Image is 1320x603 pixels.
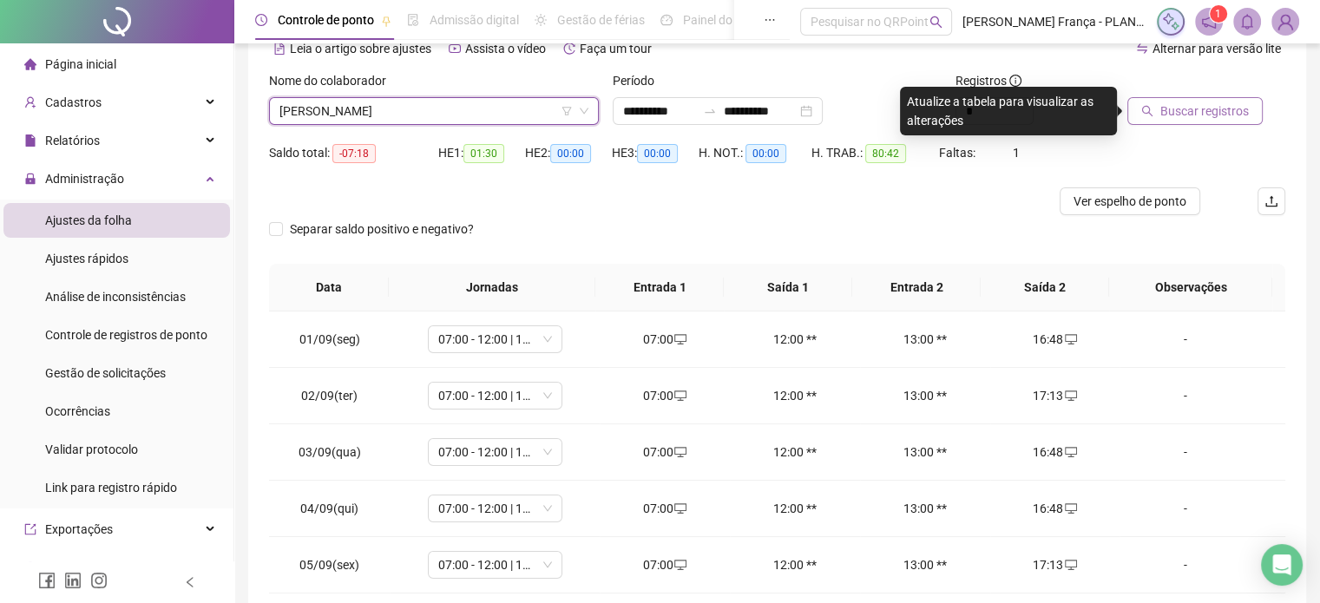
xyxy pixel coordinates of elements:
img: 87238 [1272,9,1298,35]
div: 07:00 [614,386,716,405]
span: Relatórios [45,134,100,147]
span: 00:00 [637,144,678,163]
div: 07:00 [614,330,716,349]
span: pushpin [381,16,391,26]
th: Data [269,264,389,311]
span: desktop [673,559,686,571]
span: 00:00 [745,144,786,163]
span: 00:00 [550,144,591,163]
label: Nome do colaborador [269,71,397,90]
span: Ajustes da folha [45,213,132,227]
span: Ver espelho de ponto [1074,192,1186,211]
div: HE 3: [612,143,699,163]
span: lock [24,173,36,185]
span: Assista o vídeo [465,42,546,56]
span: 04/09(qui) [300,501,358,515]
span: bell [1239,14,1255,29]
div: HE 1: [438,143,525,163]
span: Análise de inconsistências [45,290,186,304]
button: Ver espelho de ponto [1060,187,1200,215]
img: sparkle-icon.fc2bf0ac1784a2077858766a79e2daf3.svg [1161,12,1180,31]
span: to [703,104,717,118]
span: Link para registro rápido [45,481,177,495]
span: swap-right [703,104,717,118]
th: Entrada 2 [852,264,981,311]
div: Atualize a tabela para visualizar as alterações [900,87,1117,135]
span: notification [1201,14,1217,29]
span: Faça um tour [580,42,652,56]
span: 01:30 [463,144,504,163]
span: instagram [90,572,108,589]
span: desktop [1063,559,1077,571]
span: 01/09(seg) [299,332,360,346]
span: Registros [956,71,1021,90]
span: -07:18 [332,144,376,163]
span: Alternar para versão lite [1153,42,1281,56]
th: Observações [1109,264,1272,311]
span: 03/09(qua) [299,445,361,459]
span: Leia o artigo sobre ajustes [290,42,431,56]
div: 07:00 [614,499,716,518]
div: 07:00 [614,555,716,574]
div: H. TRAB.: [811,143,938,163]
span: swap [1136,43,1148,55]
span: Admissão digital [430,13,519,27]
span: desktop [1063,446,1077,458]
span: 02/09(ter) [301,389,358,403]
span: desktop [673,502,686,515]
div: - [1133,442,1236,462]
span: left [184,576,196,588]
span: export [24,523,36,535]
span: down [579,106,589,116]
span: Validar protocolo [45,442,138,456]
span: Painel do DP [683,13,751,27]
span: desktop [673,333,686,345]
span: 07:00 - 12:00 | 13:00 - 16:48 [438,383,552,409]
span: facebook [38,572,56,589]
span: Controle de ponto [278,13,374,27]
span: file-text [273,43,286,55]
div: - [1133,386,1236,405]
th: Saída 1 [724,264,852,311]
button: Buscar registros [1127,97,1263,125]
span: Cadastros [45,95,102,109]
span: ellipsis [764,14,776,26]
div: 16:48 [1004,499,1107,518]
span: linkedin [64,572,82,589]
span: desktop [1063,333,1077,345]
label: Período [613,71,666,90]
span: youtube [449,43,461,55]
span: home [24,58,36,70]
span: Ocorrências [45,404,110,418]
span: 07:00 - 12:00 | 13:00 - 16:48 [438,439,552,465]
span: 07:00 - 12:00 | 13:00 - 16:48 [438,552,552,578]
span: 07:00 - 12:00 | 13:00 - 16:48 [438,495,552,521]
span: 1 [1215,8,1221,20]
div: Saldo total: [269,143,438,163]
span: desktop [1063,390,1077,402]
span: search [1141,105,1153,117]
span: Gestão de solicitações [45,366,166,380]
div: Open Intercom Messenger [1261,544,1303,586]
span: Gestão de férias [557,13,645,27]
div: HE 2: [525,143,612,163]
th: Saída 2 [981,264,1109,311]
sup: 1 [1210,5,1227,23]
div: - [1133,499,1236,518]
span: desktop [673,446,686,458]
th: Jornadas [389,264,595,311]
span: Ajustes rápidos [45,252,128,265]
span: search [929,16,942,29]
span: upload [1264,194,1278,208]
span: Faltas: [939,146,978,160]
span: [PERSON_NAME] França - PLANEX MONTAGEM INDUSTRIAL LTDA [962,12,1146,31]
span: file [24,134,36,147]
div: 17:13 [1004,555,1107,574]
div: 16:48 [1004,330,1107,349]
span: sun [535,14,547,26]
div: 07:00 [614,442,716,462]
span: filter [561,106,572,116]
div: H. NOT.: [699,143,811,163]
span: Administração [45,172,124,186]
div: - [1133,330,1236,349]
